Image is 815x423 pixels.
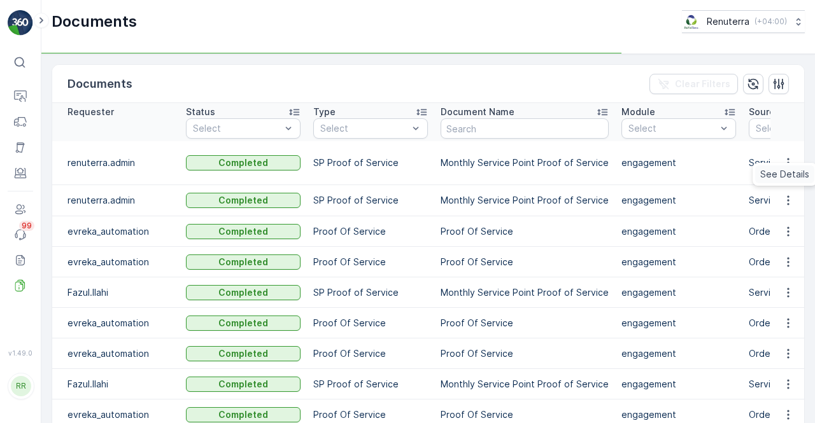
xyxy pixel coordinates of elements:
[749,106,780,118] p: Source
[307,216,434,247] td: Proof Of Service
[186,346,301,361] button: Completed
[186,316,301,331] button: Completed
[11,376,31,396] div: RR
[52,338,180,369] td: evreka_automation
[186,254,301,270] button: Completed
[186,155,301,170] button: Completed
[218,156,268,169] p: Completed
[434,277,615,308] td: Monthly Service Point Proof of Service
[307,308,434,338] td: Proof Of Service
[649,74,738,94] button: Clear Filters
[52,277,180,308] td: Fazul.Ilahi
[615,308,742,338] td: engagement
[615,141,742,185] td: engagement
[193,122,281,135] p: Select
[307,141,434,185] td: SP Proof of Service
[615,185,742,216] td: engagement
[707,15,749,28] p: Renuterra
[434,185,615,216] td: Monthly Service Point Proof of Service
[760,168,809,181] span: See Details
[682,15,702,29] img: Screenshot_2024-07-26_at_13.33.01.png
[434,338,615,369] td: Proof Of Service
[8,359,33,413] button: RR
[307,338,434,369] td: Proof Of Service
[52,141,180,185] td: renuterra.admin
[8,349,33,357] span: v 1.49.0
[434,216,615,247] td: Proof Of Service
[434,308,615,338] td: Proof Of Service
[434,141,615,185] td: Monthly Service Point Proof of Service
[320,122,408,135] p: Select
[307,369,434,399] td: SP Proof of Service
[682,10,805,33] button: Renuterra(+04:00)
[755,165,814,183] a: See Details
[218,317,268,329] p: Completed
[615,247,742,277] td: engagement
[313,106,336,118] p: Type
[307,277,434,308] td: SP Proof of Service
[186,407,301,422] button: Completed
[186,377,301,392] button: Completed
[52,216,180,247] td: evreka_automation
[434,247,615,277] td: Proof Of Service
[441,106,514,118] p: Document Name
[434,369,615,399] td: Monthly Service Point Proof of Service
[186,106,215,118] p: Status
[218,408,268,421] p: Completed
[186,285,301,300] button: Completed
[621,106,655,118] p: Module
[186,193,301,208] button: Completed
[22,221,32,231] p: 99
[218,225,268,238] p: Completed
[755,17,787,27] p: ( +04:00 )
[218,347,268,360] p: Completed
[615,338,742,369] td: engagement
[67,106,114,118] p: Requester
[218,194,268,207] p: Completed
[52,11,137,32] p: Documents
[52,185,180,216] td: renuterra.admin
[615,216,742,247] td: engagement
[52,308,180,338] td: evreka_automation
[67,75,132,93] p: Documents
[675,78,730,90] p: Clear Filters
[628,122,716,135] p: Select
[8,222,33,247] a: 99
[186,224,301,239] button: Completed
[218,378,268,391] p: Completed
[218,286,268,299] p: Completed
[307,185,434,216] td: SP Proof of Service
[8,10,33,36] img: logo
[52,247,180,277] td: evreka_automation
[615,277,742,308] td: engagement
[218,256,268,268] p: Completed
[441,118,609,139] input: Search
[52,369,180,399] td: Fazul.Ilahi
[307,247,434,277] td: Proof Of Service
[615,369,742,399] td: engagement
